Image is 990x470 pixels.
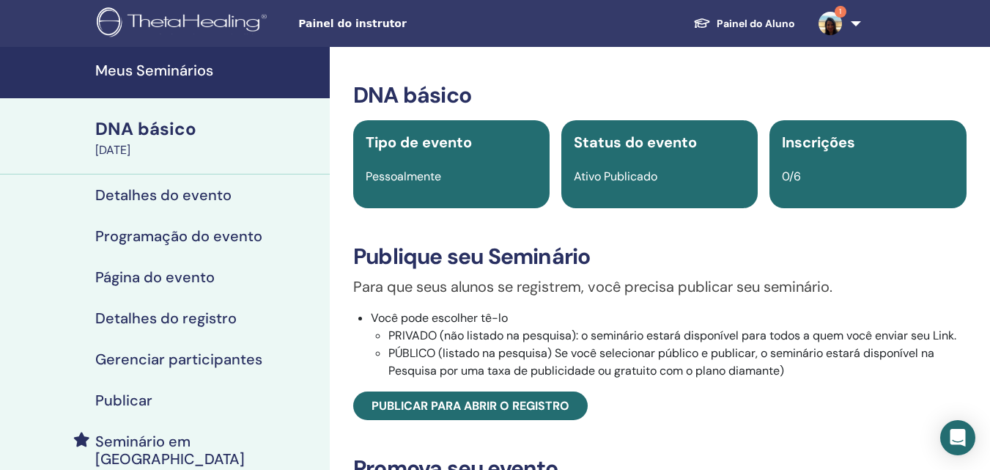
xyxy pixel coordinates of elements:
[95,142,130,158] font: [DATE]
[353,81,471,109] font: DNA básico
[782,133,855,152] font: Inscrições
[366,169,441,184] font: Pessoalmente
[839,7,841,16] font: 1
[95,391,152,410] font: Publicar
[298,18,407,29] font: Painel do instrutor
[574,169,657,184] font: Ativo Publicado
[86,117,330,159] a: DNA básico[DATE]
[95,432,245,469] font: Seminário em [GEOGRAPHIC_DATA]
[371,310,508,326] font: Você pode escolher tê-lo
[353,242,590,271] font: Publique seu Seminário
[353,392,588,420] a: Publicar para abrir o registro
[353,277,832,296] font: Para que seus alunos se registrem, você precisa publicar seu seminário.
[693,17,711,29] img: graduation-cap-white.svg
[97,7,272,40] img: logo.png
[940,420,975,455] div: Abra o Intercom Messenger
[95,350,262,369] font: Gerenciar participantes
[95,268,215,287] font: Página do evento
[95,227,262,246] font: Programação do evento
[95,309,237,328] font: Detalhes do registro
[388,328,956,343] font: PRIVADO (não listado na pesquisa): o seminário estará disponível para todos a quem você enviar se...
[574,133,697,152] font: Status do evento
[366,133,472,152] font: Tipo de evento
[95,186,232,205] font: Detalhes do evento
[388,345,934,378] font: PÚBLICO (listado na pesquisa) Se você selecionar público e publicar, o seminário estará disponíve...
[372,398,569,414] font: Publicar para abrir o registro
[95,117,196,140] font: DNA básico
[681,10,807,37] a: Painel do Aluno
[819,12,842,35] img: default.jpg
[717,17,795,30] font: Painel do Aluno
[782,169,801,184] font: 0/6
[95,61,213,80] font: Meus Seminários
